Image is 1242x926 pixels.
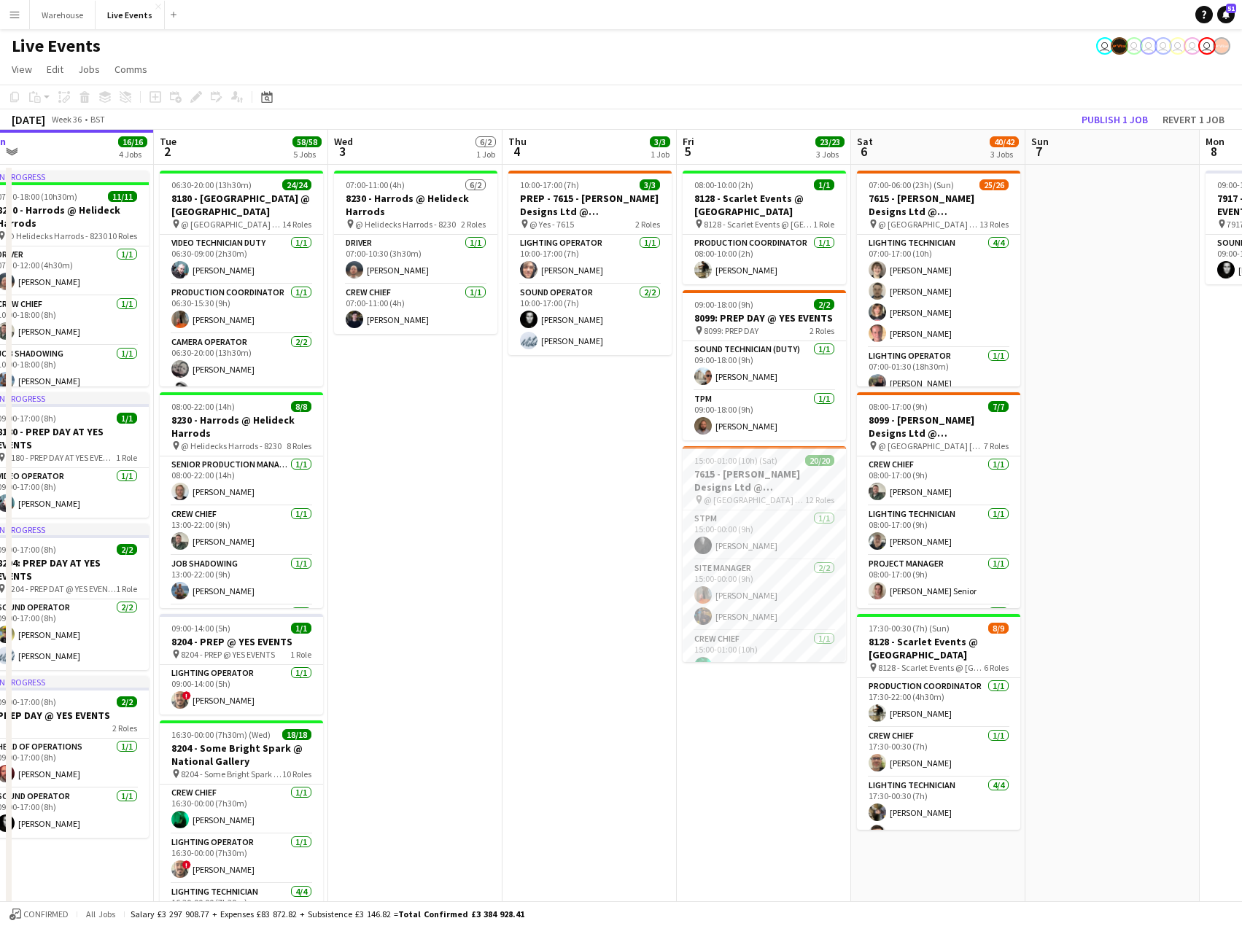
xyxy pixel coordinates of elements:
app-user-avatar: Ollie Rolfe [1140,37,1157,55]
div: [DATE] [12,112,45,127]
a: Edit [41,60,69,79]
app-user-avatar: Ollie Rolfe [1154,37,1172,55]
button: Revert 1 job [1157,110,1230,129]
div: Salary £3 297 908.77 + Expenses £83 872.82 + Subsistence £3 146.82 = [131,909,524,919]
button: Live Events [96,1,165,29]
a: Jobs [72,60,106,79]
span: Jobs [78,63,100,76]
app-user-avatar: Technical Department [1184,37,1201,55]
span: Confirmed [23,909,69,919]
div: BST [90,114,105,125]
span: View [12,63,32,76]
h1: Live Events [12,35,101,57]
a: 51 [1217,6,1235,23]
button: Publish 1 job [1076,110,1154,129]
app-user-avatar: Alex Gill [1213,37,1230,55]
button: Warehouse [30,1,96,29]
app-user-avatar: Technical Department [1198,37,1216,55]
button: Confirmed [7,906,71,922]
span: Total Confirmed £3 384 928.41 [398,909,524,919]
a: Comms [109,60,153,79]
app-user-avatar: Eden Hopkins [1096,37,1114,55]
app-user-avatar: Technical Department [1169,37,1187,55]
a: View [6,60,38,79]
span: Comms [115,63,147,76]
app-user-avatar: Production Managers [1111,37,1128,55]
span: Edit [47,63,63,76]
span: All jobs [83,909,118,919]
app-user-avatar: Ollie Rolfe [1125,37,1143,55]
span: 51 [1226,4,1236,13]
